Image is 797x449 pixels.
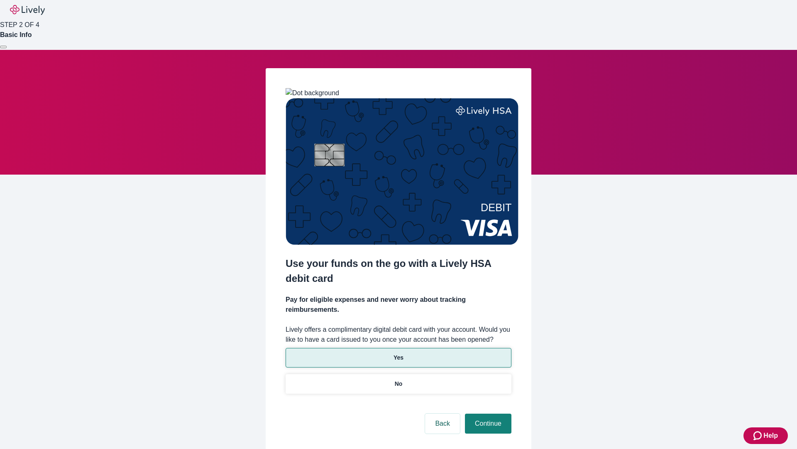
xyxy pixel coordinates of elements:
[286,256,511,286] h2: Use your funds on the go with a Lively HSA debit card
[10,5,45,15] img: Lively
[286,348,511,368] button: Yes
[743,427,788,444] button: Zendesk support iconHelp
[286,295,511,315] h4: Pay for eligible expenses and never worry about tracking reimbursements.
[286,98,518,245] img: Debit card
[286,88,339,98] img: Dot background
[286,325,511,345] label: Lively offers a complimentary digital debit card with your account. Would you like to have a card...
[425,414,460,434] button: Back
[763,431,778,441] span: Help
[395,380,403,388] p: No
[286,374,511,394] button: No
[394,353,403,362] p: Yes
[465,414,511,434] button: Continue
[753,431,763,441] svg: Zendesk support icon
